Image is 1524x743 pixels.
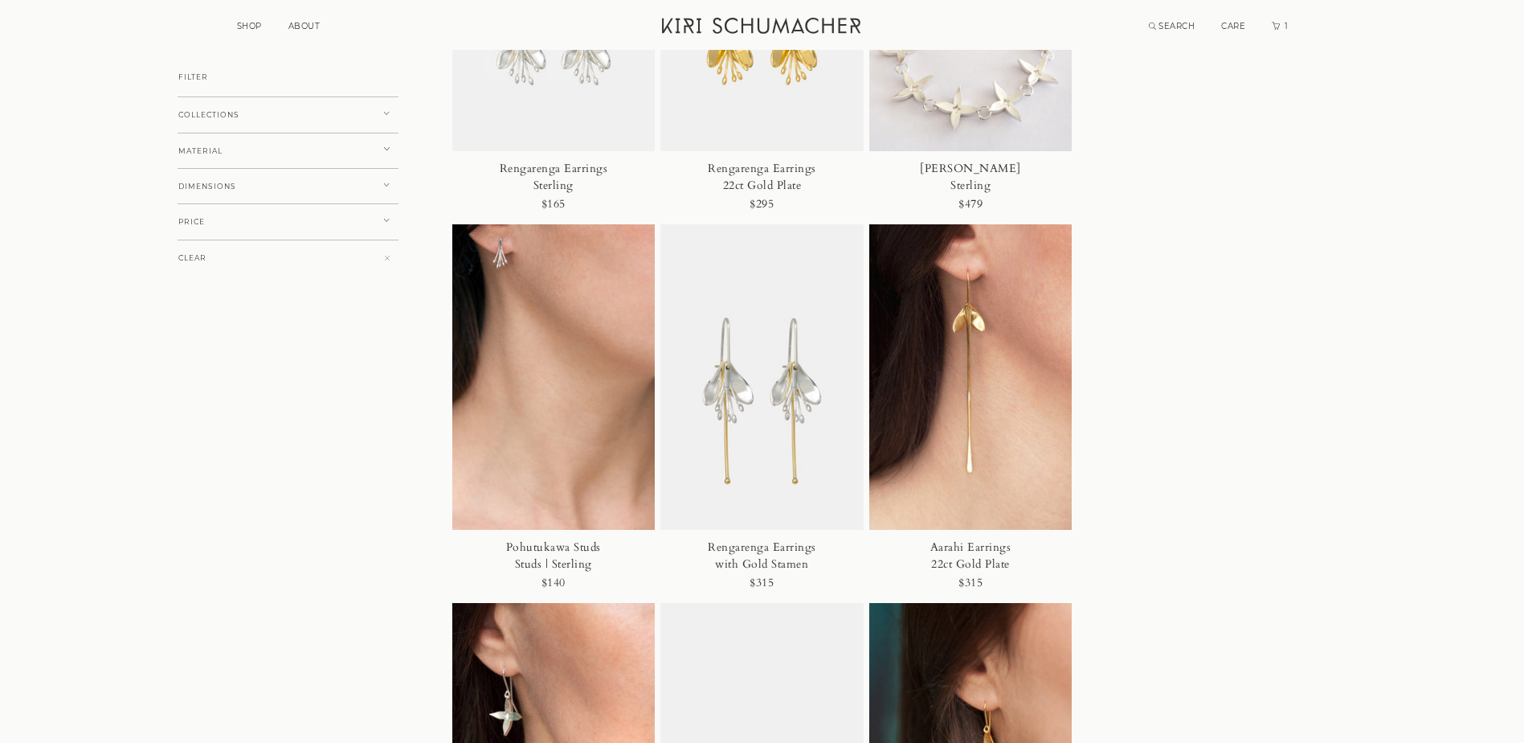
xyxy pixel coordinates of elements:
[237,21,262,31] a: SHOP
[288,21,321,31] a: ABOUT
[178,73,208,81] span: FILTER
[905,539,1036,573] div: Aarahi Earrings 22ct Gold Plate
[178,203,398,240] button: PRICE
[178,218,205,226] span: PRICE
[178,168,398,205] button: DIMENSIONS
[660,224,864,603] a: Rengarenga Earringswith Gold Stamen$315
[488,539,619,573] div: Pohutukawa Studs Studs | Sterling
[869,224,1073,530] img: Aarahi Earrings 22ct Gold Plate
[652,8,873,48] a: Kiri Schumacher Home
[697,539,827,573] div: Rengarenga Earrings with Gold Stamen
[1221,21,1245,31] a: CARE
[178,254,206,262] span: CLEAR
[660,224,864,530] img: Rengarenga Earrings with Gold Stamen
[178,111,239,119] span: COLLECTIONS
[697,160,827,194] div: Rengarenga Earrings 22ct Gold Plate
[958,194,983,216] div: $479
[178,96,398,133] button: COLLECTIONS
[1158,21,1195,31] span: SEARCH
[541,573,566,594] div: $140
[750,194,774,216] div: $295
[178,183,236,191] span: DIMENSIONS
[1283,21,1289,31] span: 1
[452,224,656,603] a: Pohutukawa StudsStuds | Sterling$140
[750,573,774,594] div: $315
[488,160,619,194] div: Rengarenga Earrings Sterling
[958,573,983,594] div: $315
[1272,21,1289,31] a: Cart
[905,160,1036,194] div: [PERSON_NAME] Sterling
[178,147,223,155] span: MATERIAL
[869,224,1073,603] a: Aarahi Earrings22ct Gold Plate$315
[178,133,398,170] button: MATERIAL
[541,194,566,216] div: $165
[1149,21,1195,31] a: Search
[178,240,398,277] button: CLEAR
